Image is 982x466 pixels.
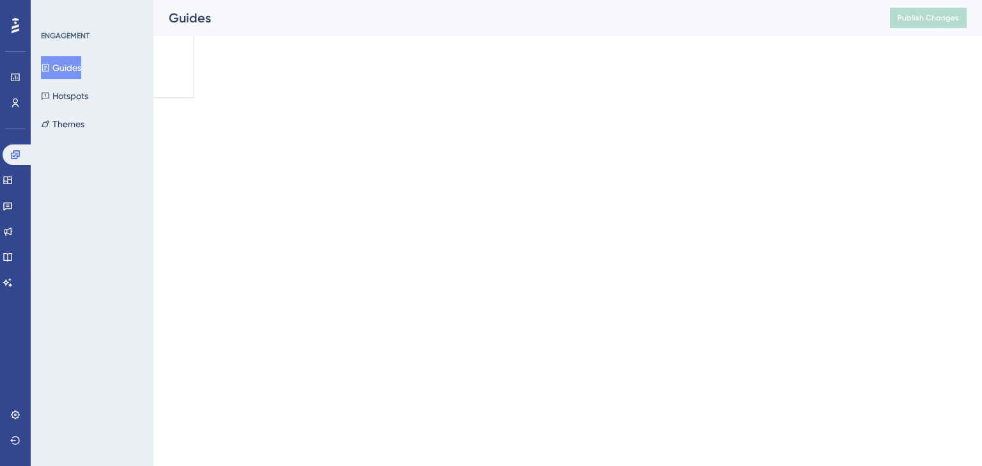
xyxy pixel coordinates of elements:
button: Guides [41,56,81,79]
button: Hotspots [41,84,88,107]
button: Publish Changes [890,8,967,28]
div: Guides [169,9,858,27]
span: Publish Changes [898,13,959,23]
div: ENGAGEMENT [41,31,90,41]
button: Themes [41,113,84,136]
